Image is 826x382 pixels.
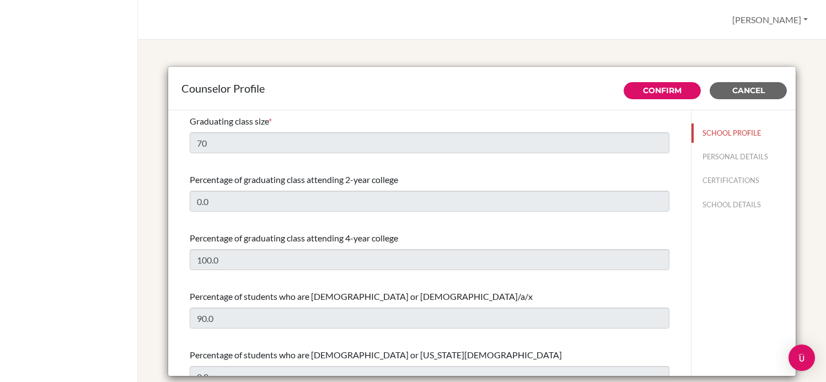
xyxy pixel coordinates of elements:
[691,195,796,214] button: SCHOOL DETAILS
[190,291,533,302] span: Percentage of students who are [DEMOGRAPHIC_DATA] or [DEMOGRAPHIC_DATA]/a/x
[190,174,398,185] span: Percentage of graduating class attending 2-year college
[727,9,813,30] button: [PERSON_NAME]
[691,123,796,143] button: SCHOOL PROFILE
[691,147,796,166] button: PERSONAL DETAILS
[190,349,562,360] span: Percentage of students who are [DEMOGRAPHIC_DATA] or [US_STATE][DEMOGRAPHIC_DATA]
[190,116,269,126] span: Graduating class size
[181,80,782,96] div: Counselor Profile
[789,345,815,371] div: Open Intercom Messenger
[190,233,398,243] span: Percentage of graduating class attending 4-year college
[691,171,796,190] button: CERTIFICATIONS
